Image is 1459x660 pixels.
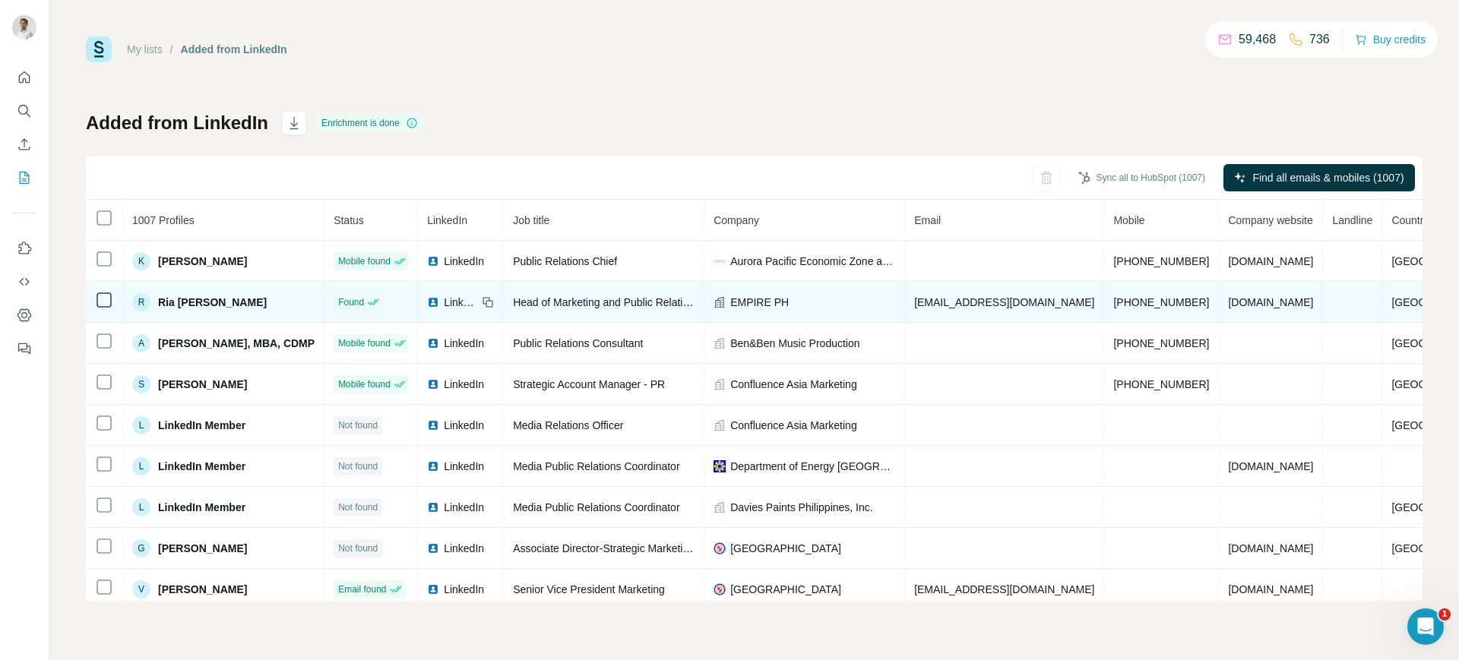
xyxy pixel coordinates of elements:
span: LinkedIn [444,336,484,351]
div: V [132,580,150,598]
span: Find all emails & mobiles (1007) [1252,170,1404,185]
span: Mobile found [338,377,391,391]
span: LinkedIn [444,541,484,556]
button: Buy credits [1355,29,1426,50]
h1: Added from LinkedIn [86,111,268,135]
button: Enrich CSV [12,131,36,158]
span: Public Relations Consultant [513,337,643,349]
span: Mobile found [338,254,391,268]
img: company-logo [714,255,726,267]
span: [PERSON_NAME] [158,377,247,392]
img: company-logo [714,583,726,595]
span: [PERSON_NAME] [158,582,247,597]
span: Landline [1332,214,1372,226]
img: company-logo [714,460,726,472]
span: LinkedIn [444,459,484,474]
span: LinkedIn Member [158,500,245,515]
span: Ria [PERSON_NAME] [158,295,267,310]
span: Media Public Relations Coordinator [513,501,679,513]
span: [DOMAIN_NAME] [1228,542,1313,554]
div: L [132,457,150,475]
span: LinkedIn [427,214,467,226]
span: Email found [338,583,386,596]
span: [PERSON_NAME], MBA, CDMP [158,336,315,351]
span: [PERSON_NAME] [158,254,247,269]
button: Find all emails & mobiles (1007) [1223,164,1415,191]
span: LinkedIn [444,377,484,392]
button: Feedback [12,335,36,362]
button: Use Surfe on LinkedIn [12,235,36,262]
span: [DOMAIN_NAME] [1228,296,1313,308]
div: Enrichment is done [317,114,423,132]
span: Found [338,295,364,309]
button: Use Surfe API [12,268,36,295]
span: [GEOGRAPHIC_DATA] [730,582,841,597]
span: LinkedIn [444,500,484,515]
span: [PHONE_NUMBER] [1113,337,1209,349]
span: Not found [338,459,378,473]
span: [EMAIL_ADDRESS][DOMAIN_NAME] [914,296,1094,308]
span: LinkedIn [444,254,484,269]
span: Email [914,214,941,226]
button: Dashboard [12,302,36,329]
span: Not found [338,418,378,432]
span: Davies Paints Philippines, Inc. [730,500,873,515]
img: LinkedIn logo [427,501,439,513]
img: company-logo [714,542,726,554]
span: [DOMAIN_NAME] [1228,460,1313,472]
span: Public Relations Chief [513,255,617,267]
img: LinkedIn logo [427,378,439,390]
img: LinkedIn logo [427,460,439,472]
span: Associate Director-Strategic Marketing & Corporate Affairs [513,542,787,554]
span: Not found [338,501,378,514]
p: 736 [1309,30,1330,49]
div: R [132,293,150,311]
img: LinkedIn logo [427,419,439,431]
span: Ben&Ben Music Production [730,336,859,351]
span: Company website [1228,214,1312,226]
span: Confluence Asia Marketing [730,418,857,433]
span: Not found [338,542,378,555]
span: [EMAIL_ADDRESS][DOMAIN_NAME] [914,583,1094,595]
img: LinkedIn logo [427,296,439,308]
span: [DOMAIN_NAME] [1228,583,1313,595]
img: Avatar [12,15,36,39]
span: Media Relations Officer [513,419,623,431]
div: S [132,375,150,393]
span: 1007 Profiles [132,214,195,226]
span: [DOMAIN_NAME] [1228,255,1313,267]
li: / [170,42,173,57]
span: Mobile found [338,336,391,350]
div: L [132,416,150,434]
a: My lists [127,43,163,55]
img: LinkedIn logo [427,583,439,595]
div: G [132,539,150,557]
span: LinkedIn [444,418,484,433]
span: [PHONE_NUMBER] [1113,378,1209,390]
span: LinkedIn [444,295,477,310]
button: Sync all to HubSpot (1007) [1068,166,1216,189]
span: Senior Vice President Marketing [513,583,665,595]
button: Quick start [12,64,36,91]
span: Job title [513,214,549,226]
p: 59,468 [1239,30,1276,49]
span: Confluence Asia Marketing [730,377,857,392]
span: LinkedIn [444,582,484,597]
span: Media Public Relations Coordinator [513,460,679,472]
span: Company [714,214,759,226]
span: LinkedIn Member [158,418,245,433]
img: LinkedIn logo [427,337,439,349]
div: A [132,334,150,352]
span: LinkedIn Member [158,459,245,474]
span: 1 [1438,608,1451,621]
span: Country [1391,214,1429,226]
div: K [132,252,150,270]
div: L [132,498,150,516]
span: EMPIRE PH [730,295,789,310]
div: Added from LinkedIn [181,42,287,57]
img: Surfe Logo [86,36,112,62]
button: Search [12,97,36,125]
iframe: Intercom live chat [1407,608,1444,645]
span: [PERSON_NAME] [158,541,247,556]
img: LinkedIn logo [427,255,439,267]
